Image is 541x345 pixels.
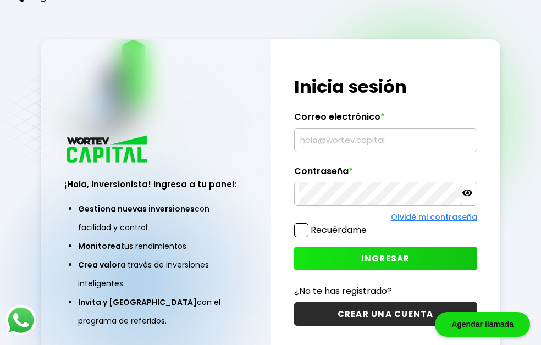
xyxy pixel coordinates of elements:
h3: ¡Hola, inversionista! Ingresa a tu panel: [64,178,248,191]
input: hola@wortev.capital [299,129,472,152]
button: INGRESAR [294,247,477,270]
img: logo_wortev_capital [64,134,151,166]
div: Agendar llamada [435,312,530,337]
span: Crea valor [78,259,120,270]
span: Monitorea [78,241,121,252]
a: Olvidé mi contraseña [391,212,477,222]
span: Gestiona nuevas inversiones [78,203,195,214]
label: Recuérdame [311,224,367,236]
li: a través de inversiones inteligentes. [78,255,234,293]
img: logos_whatsapp-icon.242b2217.svg [5,305,36,336]
button: CREAR UNA CUENTA [294,302,477,326]
li: con facilidad y control. [78,199,234,237]
a: ¿No te has registrado?CREAR UNA CUENTA [294,284,477,326]
label: Contraseña [294,166,477,182]
span: INGRESAR [361,253,410,264]
p: ¿No te has registrado? [294,284,477,298]
label: Correo electrónico [294,112,477,128]
h1: Inicia sesión [294,74,477,100]
li: con el programa de referidos. [78,293,234,330]
li: tus rendimientos. [78,237,234,255]
span: Invita y [GEOGRAPHIC_DATA] [78,297,197,308]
